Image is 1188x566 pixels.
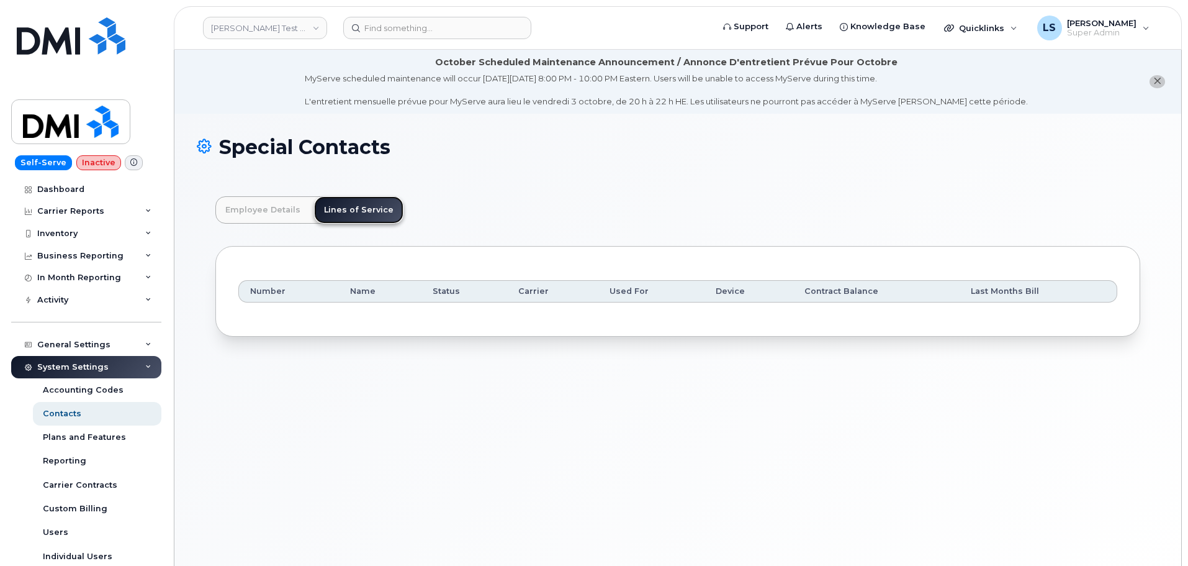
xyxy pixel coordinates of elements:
[197,136,1159,158] h1: Special Contacts
[598,280,704,303] th: Used For
[339,280,421,303] th: Name
[793,280,960,303] th: Contract Balance
[1150,75,1165,88] button: close notification
[960,280,1117,303] th: Last Months Bill
[435,56,898,69] div: October Scheduled Maintenance Announcement / Annonce D'entretient Prévue Pour Octobre
[421,280,507,303] th: Status
[704,280,793,303] th: Device
[314,196,403,224] a: Lines of Service
[507,280,598,303] th: Carrier
[238,280,339,303] th: Number
[305,73,1028,107] div: MyServe scheduled maintenance will occur [DATE][DATE] 8:00 PM - 10:00 PM Eastern. Users will be u...
[215,196,310,224] a: Employee Details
